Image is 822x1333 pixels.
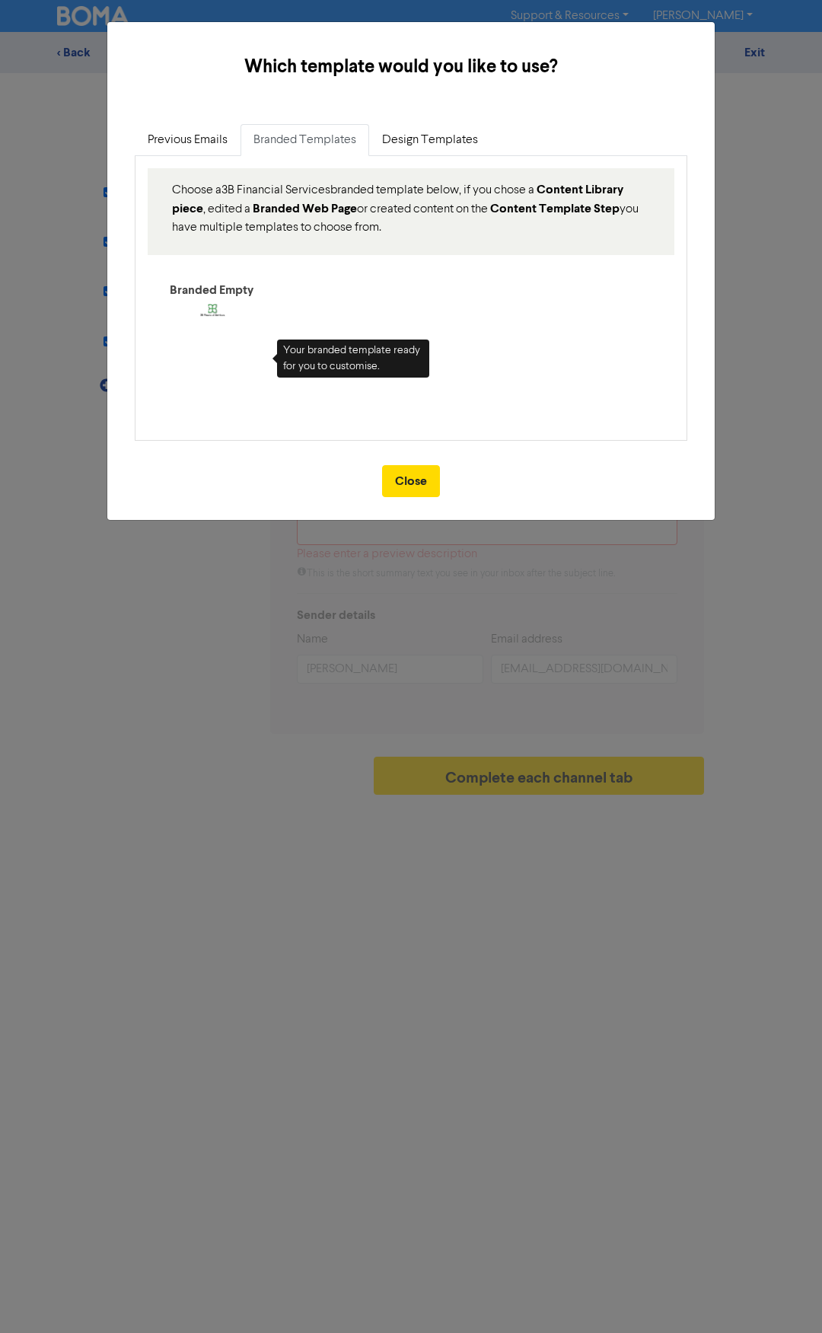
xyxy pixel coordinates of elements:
[241,124,369,156] a: Branded Templates
[746,1260,822,1333] iframe: Chat Widget
[151,281,272,299] div: Branded Empty
[253,201,357,216] strong: Branded Web Page
[369,124,491,156] a: Design Templates
[490,201,620,216] strong: Content Template Step
[277,340,429,378] div: Your branded template ready for you to customise.
[172,180,650,237] p: Choose a 3B Financial Services branded template below, if you chose a , edited a or created conte...
[119,53,683,81] h5: Which template would you like to use?
[382,465,440,497] button: Close
[135,124,241,156] a: Previous Emails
